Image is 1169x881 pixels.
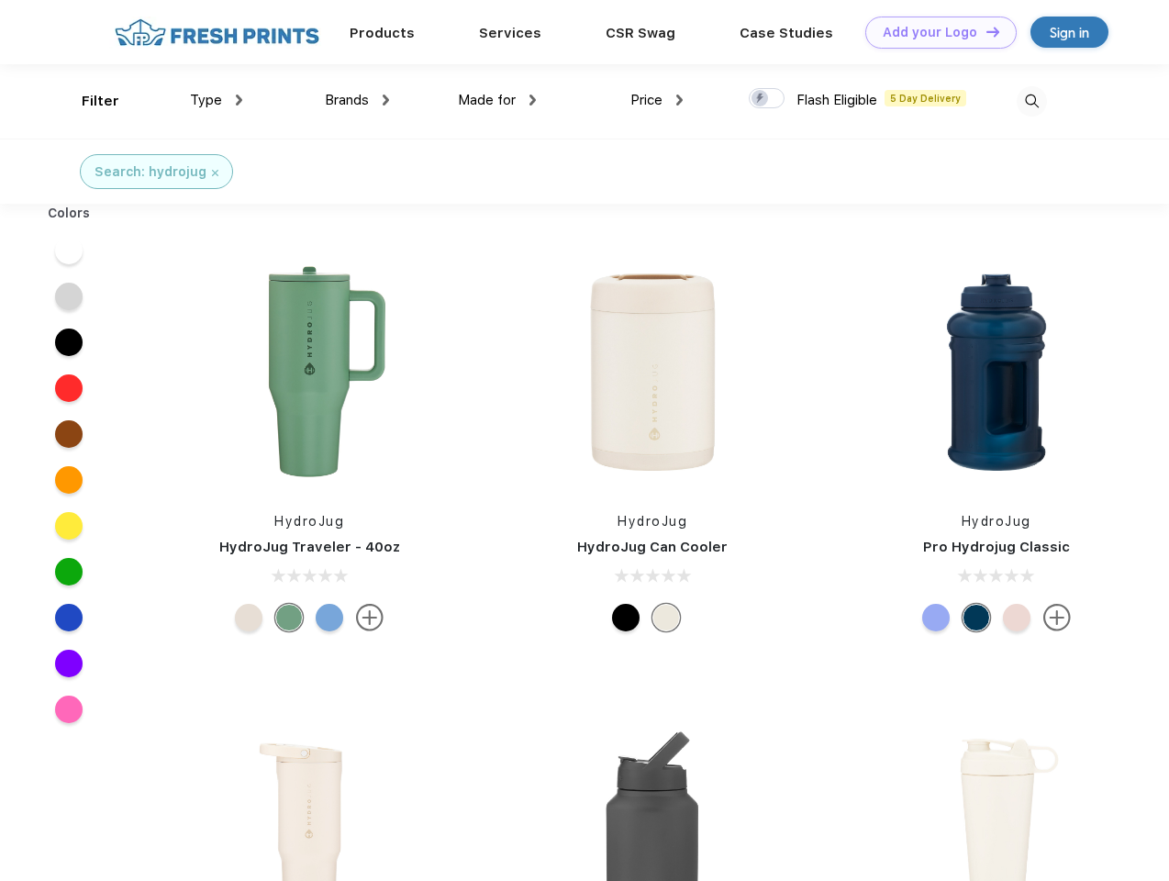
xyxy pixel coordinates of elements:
[190,92,222,108] span: Type
[612,604,640,631] div: Black
[316,604,343,631] div: Riptide
[1043,604,1071,631] img: more.svg
[1003,604,1030,631] div: Pink Sand
[963,604,990,631] div: Navy
[109,17,325,49] img: fo%20logo%202.webp
[618,514,687,529] a: HydroJug
[962,514,1031,529] a: HydroJug
[187,250,431,494] img: func=resize&h=266
[676,95,683,106] img: dropdown.png
[219,539,400,555] a: HydroJug Traveler - 40oz
[652,604,680,631] div: Cream
[350,25,415,41] a: Products
[529,95,536,106] img: dropdown.png
[274,514,344,529] a: HydroJug
[325,92,369,108] span: Brands
[34,204,105,223] div: Colors
[883,25,977,40] div: Add your Logo
[95,162,206,182] div: Search: hydrojug
[1050,22,1089,43] div: Sign in
[236,95,242,106] img: dropdown.png
[922,604,950,631] div: Hyper Blue
[874,250,1119,494] img: func=resize&h=266
[577,539,728,555] a: HydroJug Can Cooler
[1017,86,1047,117] img: desktop_search.svg
[82,91,119,112] div: Filter
[885,90,966,106] span: 5 Day Delivery
[356,604,384,631] img: more.svg
[630,92,662,108] span: Price
[212,170,218,176] img: filter_cancel.svg
[923,539,1070,555] a: Pro Hydrojug Classic
[1030,17,1108,48] a: Sign in
[275,604,303,631] div: Sage
[383,95,389,106] img: dropdown.png
[458,92,516,108] span: Made for
[986,27,999,37] img: DT
[796,92,877,108] span: Flash Eligible
[235,604,262,631] div: Cream
[530,250,774,494] img: func=resize&h=266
